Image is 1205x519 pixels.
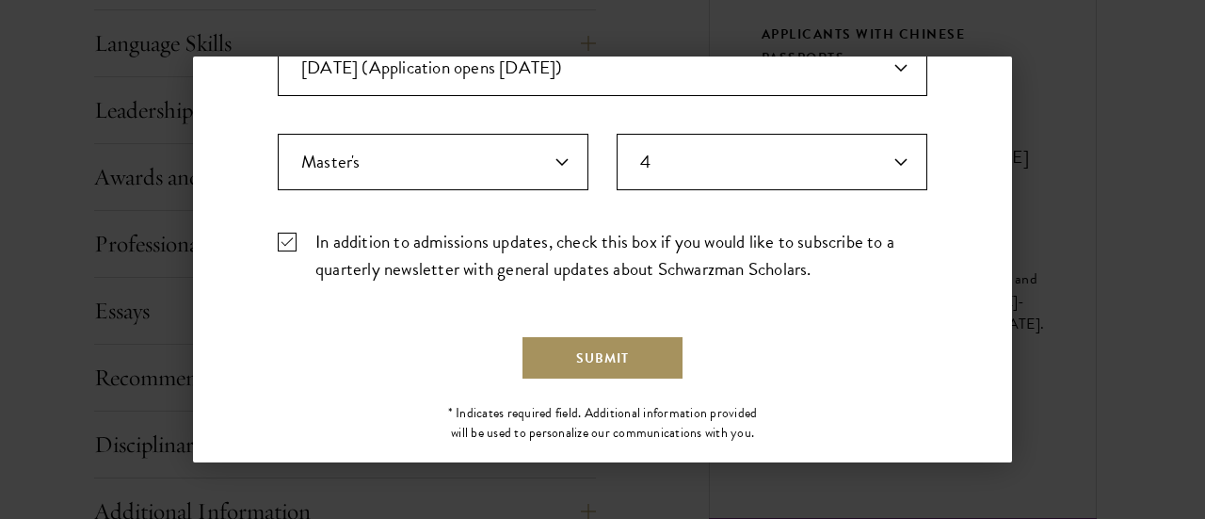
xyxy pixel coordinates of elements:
[441,403,765,443] div: * Indicates required field. Additional information provided will be used to personalize our commu...
[278,228,927,283] label: In addition to admissions updates, check this box if you would like to subscribe to a quarterly n...
[617,134,927,190] div: Years of Post Graduation Experience?*
[278,134,588,190] div: Highest Level of Degree?*
[521,335,684,381] button: Submit
[278,40,927,96] div: Anticipated Entry Term*
[278,228,927,283] div: Check this box to receive a quarterly newsletter with general updates about Schwarzman Scholars.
